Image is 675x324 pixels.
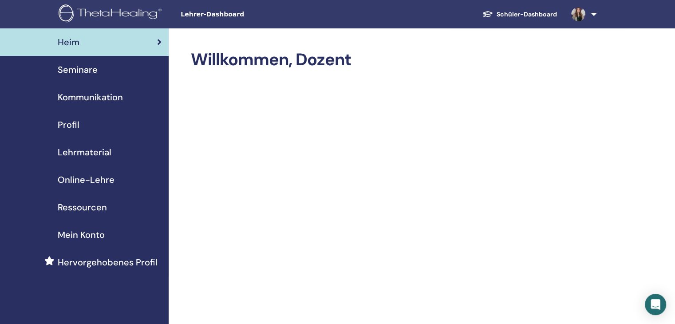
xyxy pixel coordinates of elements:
[58,36,79,49] span: Heim
[475,6,564,23] a: Schüler-Dashboard
[58,228,105,241] span: Mein Konto
[58,91,123,104] span: Kommunikation
[58,256,158,269] span: Hervorgehobenes Profil
[58,118,79,131] span: Profil
[58,173,114,186] span: Online-Lehre
[482,10,493,18] img: graduation-cap-white.svg
[58,201,107,214] span: Ressourcen
[181,10,314,19] span: Lehrer-Dashboard
[191,50,595,70] h2: Willkommen, Dozent
[645,294,666,315] div: Open Intercom Messenger
[58,63,98,76] span: Seminare
[59,4,165,24] img: logo.png
[571,7,585,21] img: default.jpg
[58,146,111,159] span: Lehrmaterial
